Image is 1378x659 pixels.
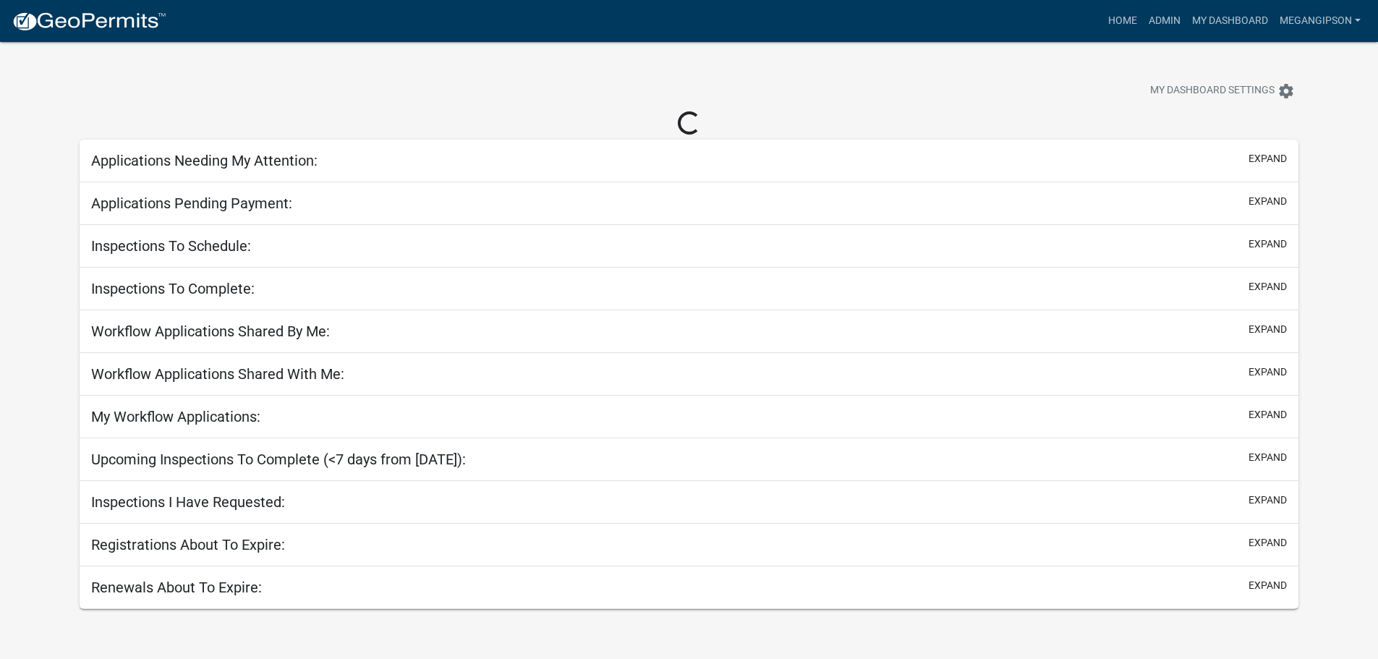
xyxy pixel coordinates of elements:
[91,365,344,383] h5: Workflow Applications Shared With Me:
[1249,450,1287,465] button: expand
[91,323,330,340] h5: Workflow Applications Shared By Me:
[91,237,251,255] h5: Inspections To Schedule:
[91,280,255,297] h5: Inspections To Complete:
[1143,7,1186,35] a: Admin
[1249,578,1287,593] button: expand
[1249,407,1287,422] button: expand
[1249,535,1287,550] button: expand
[1186,7,1274,35] a: My Dashboard
[1139,77,1306,105] button: My Dashboard Settingssettings
[1249,493,1287,508] button: expand
[1249,151,1287,166] button: expand
[1274,7,1366,35] a: megangipson
[1102,7,1143,35] a: Home
[1150,82,1275,100] span: My Dashboard Settings
[91,451,466,468] h5: Upcoming Inspections To Complete (<7 days from [DATE]):
[1249,279,1287,294] button: expand
[91,579,262,596] h5: Renewals About To Expire:
[1249,194,1287,209] button: expand
[91,493,285,511] h5: Inspections I Have Requested:
[91,536,285,553] h5: Registrations About To Expire:
[1249,365,1287,380] button: expand
[91,152,318,169] h5: Applications Needing My Attention:
[1249,322,1287,337] button: expand
[1249,237,1287,252] button: expand
[91,195,292,212] h5: Applications Pending Payment:
[1277,82,1295,100] i: settings
[91,408,260,425] h5: My Workflow Applications:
